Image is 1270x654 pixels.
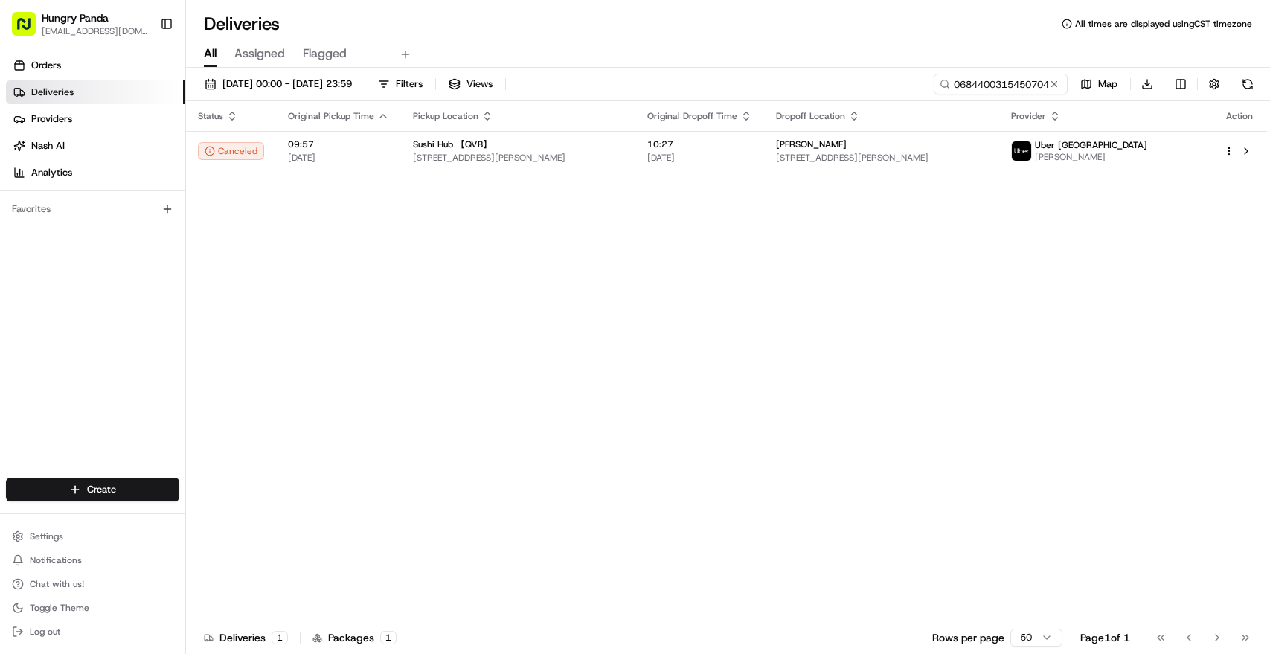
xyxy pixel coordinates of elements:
[442,74,499,94] button: Views
[30,530,63,542] span: Settings
[42,10,109,25] button: Hungry Panda
[776,110,845,122] span: Dropoff Location
[288,152,389,164] span: [DATE]
[1098,77,1117,91] span: Map
[30,578,84,590] span: Chat with us!
[371,74,429,94] button: Filters
[1035,151,1147,163] span: [PERSON_NAME]
[6,197,179,221] div: Favorites
[30,554,82,566] span: Notifications
[413,110,478,122] span: Pickup Location
[776,152,987,164] span: [STREET_ADDRESS][PERSON_NAME]
[312,630,397,645] div: Packages
[1224,110,1255,122] div: Action
[31,86,74,99] span: Deliveries
[204,12,280,36] h1: Deliveries
[30,602,89,614] span: Toggle Theme
[647,110,737,122] span: Original Dropoff Time
[6,478,179,501] button: Create
[204,630,288,645] div: Deliveries
[87,483,116,496] span: Create
[198,74,359,94] button: [DATE] 00:00 - [DATE] 23:59
[413,152,623,164] span: [STREET_ADDRESS][PERSON_NAME]
[6,550,179,571] button: Notifications
[204,45,217,62] span: All
[396,77,423,91] span: Filters
[272,631,288,644] div: 1
[198,110,223,122] span: Status
[6,621,179,642] button: Log out
[647,152,752,164] span: [DATE]
[934,74,1068,94] input: Type to search
[6,107,185,131] a: Providers
[6,54,185,77] a: Orders
[6,526,179,547] button: Settings
[6,161,185,185] a: Analytics
[31,112,72,126] span: Providers
[932,630,1004,645] p: Rows per page
[1237,74,1258,94] button: Refresh
[288,138,389,150] span: 09:57
[303,45,347,62] span: Flagged
[234,45,285,62] span: Assigned
[198,142,264,160] button: Canceled
[647,138,752,150] span: 10:27
[30,626,60,638] span: Log out
[1035,139,1147,151] span: Uber [GEOGRAPHIC_DATA]
[222,77,352,91] span: [DATE] 00:00 - [DATE] 23:59
[6,80,185,104] a: Deliveries
[1074,74,1124,94] button: Map
[1080,630,1130,645] div: Page 1 of 1
[42,25,148,37] button: [EMAIL_ADDRESS][DOMAIN_NAME]
[776,138,847,150] span: [PERSON_NAME]
[6,597,179,618] button: Toggle Theme
[288,110,374,122] span: Original Pickup Time
[380,631,397,644] div: 1
[6,134,185,158] a: Nash AI
[31,59,61,72] span: Orders
[6,574,179,594] button: Chat with us!
[1012,141,1031,161] img: uber-new-logo.jpeg
[31,139,65,153] span: Nash AI
[466,77,493,91] span: Views
[1075,18,1252,30] span: All times are displayed using CST timezone
[6,6,154,42] button: Hungry Panda[EMAIL_ADDRESS][DOMAIN_NAME]
[31,166,72,179] span: Analytics
[413,138,492,150] span: Sushi Hub 【QVB】
[1011,110,1046,122] span: Provider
